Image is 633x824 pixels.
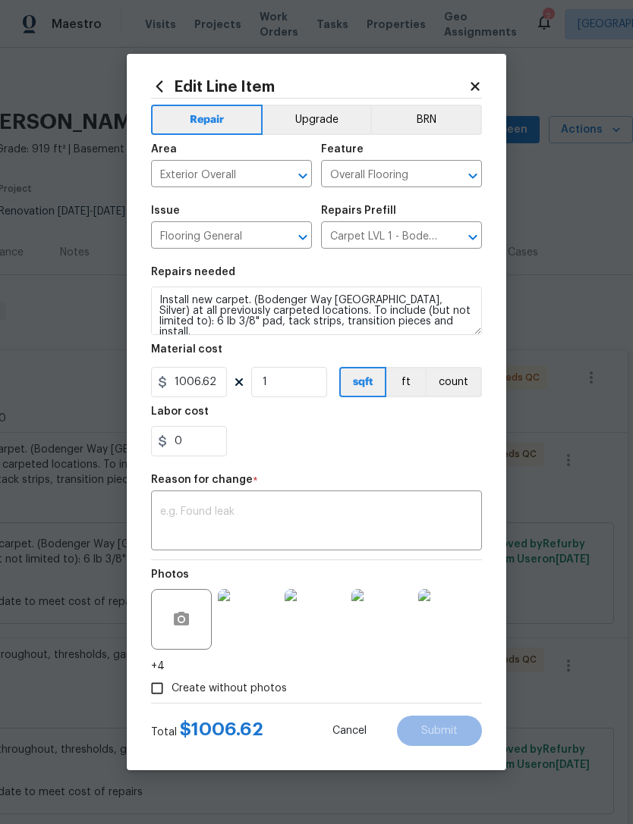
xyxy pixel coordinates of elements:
[151,105,263,135] button: Repair
[462,165,483,186] button: Open
[151,144,177,155] h5: Area
[151,659,165,674] span: +4
[292,165,313,186] button: Open
[151,287,482,335] textarea: Install new carpet. (Bodenger Way [GEOGRAPHIC_DATA], Silver) at all previously carpeted locations...
[332,725,367,737] span: Cancel
[421,725,458,737] span: Submit
[339,367,386,397] button: sqft
[151,475,253,485] h5: Reason for change
[397,716,482,746] button: Submit
[370,105,482,135] button: BRN
[151,569,189,580] h5: Photos
[180,720,263,738] span: $ 1006.62
[292,227,313,248] button: Open
[172,681,287,697] span: Create without photos
[151,344,222,355] h5: Material cost
[308,716,391,746] button: Cancel
[151,267,235,277] h5: Repairs needed
[386,367,425,397] button: ft
[425,367,482,397] button: count
[151,78,468,95] h2: Edit Line Item
[462,227,483,248] button: Open
[263,105,371,135] button: Upgrade
[321,144,364,155] h5: Feature
[151,722,263,740] div: Total
[151,406,209,417] h5: Labor cost
[151,205,180,216] h5: Issue
[321,205,396,216] h5: Repairs Prefill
